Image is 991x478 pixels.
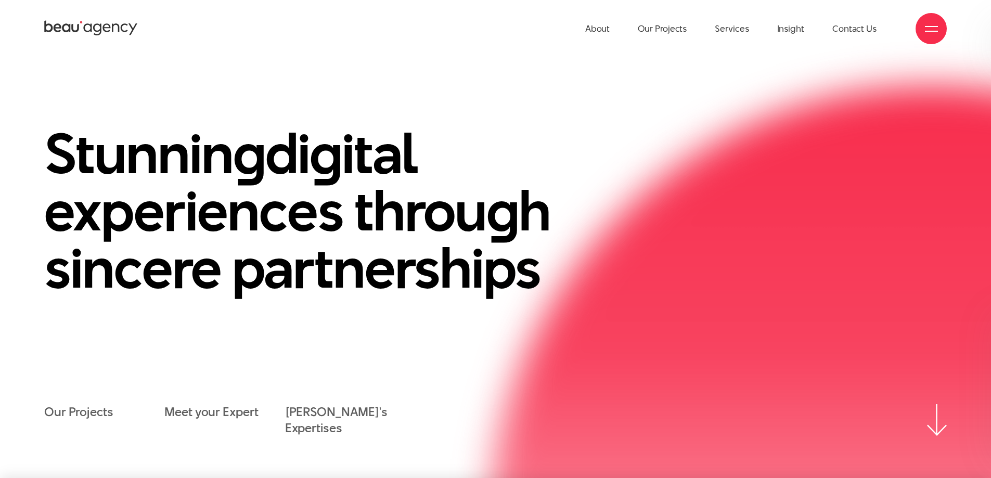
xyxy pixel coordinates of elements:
[285,404,405,436] a: [PERSON_NAME]'s Expertises
[233,114,265,192] en: g
[310,114,342,192] en: g
[164,404,258,420] a: Meet your Expert
[44,404,113,420] a: Our Projects
[486,172,519,250] en: g
[44,125,616,296] h1: Stunnin di ital experiences throu h sincere partnerships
